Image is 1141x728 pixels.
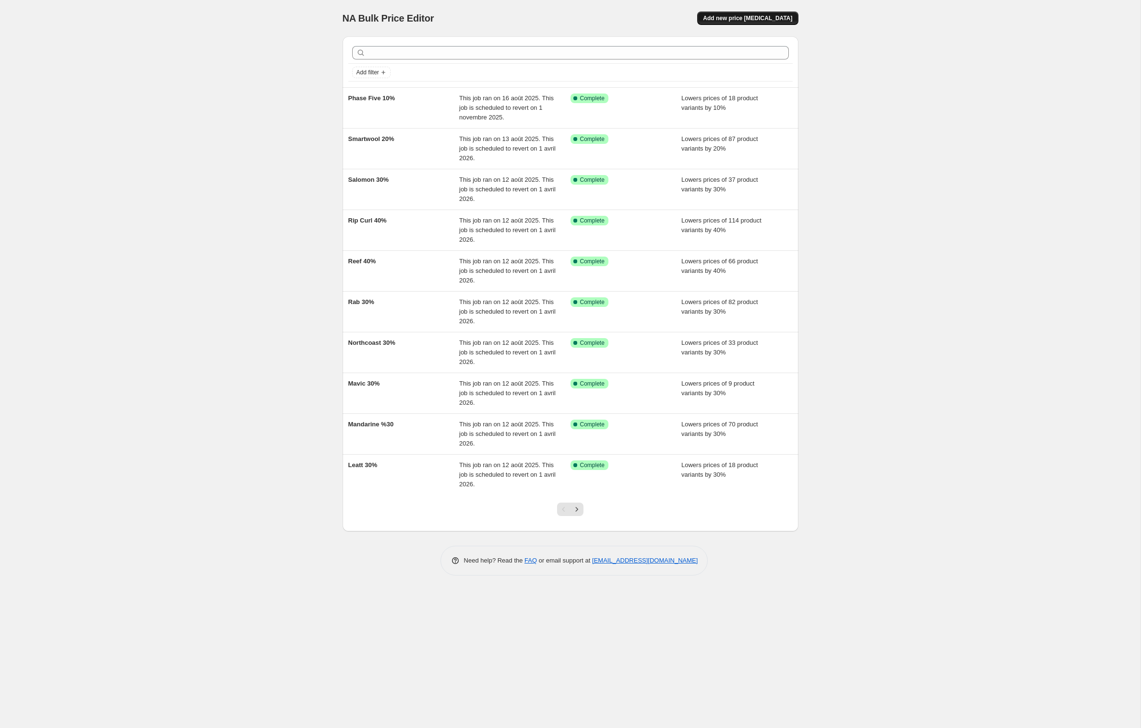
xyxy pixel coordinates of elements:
span: Lowers prices of 18 product variants by 30% [681,461,758,478]
span: This job ran on 12 août 2025. This job is scheduled to revert on 1 avril 2026. [459,217,556,243]
span: Lowers prices of 82 product variants by 30% [681,298,758,315]
button: Add new price [MEDICAL_DATA] [697,12,798,25]
span: This job ran on 12 août 2025. This job is scheduled to revert on 1 avril 2026. [459,176,556,202]
span: Reef 40% [348,258,376,265]
span: Lowers prices of 33 product variants by 30% [681,339,758,356]
span: Complete [580,135,605,143]
span: Lowers prices of 70 product variants by 30% [681,421,758,437]
span: Lowers prices of 9 product variants by 30% [681,380,754,397]
a: [EMAIL_ADDRESS][DOMAIN_NAME] [592,557,698,564]
span: or email support at [537,557,592,564]
span: Northcoast 30% [348,339,395,346]
span: Smartwool 20% [348,135,394,142]
span: Add filter [357,69,379,76]
span: Complete [580,176,605,184]
span: Add new price [MEDICAL_DATA] [703,14,792,22]
span: Complete [580,298,605,306]
span: Rab 30% [348,298,374,305]
span: Lowers prices of 87 product variants by 20% [681,135,758,152]
span: This job ran on 12 août 2025. This job is scheduled to revert on 1 avril 2026. [459,461,556,488]
a: FAQ [524,557,537,564]
span: Salomon 30% [348,176,389,183]
span: This job ran on 12 août 2025. This job is scheduled to revert on 1 avril 2026. [459,298,556,325]
span: Phase Five 10% [348,94,395,102]
span: Leatt 30% [348,461,378,469]
span: Lowers prices of 18 product variants by 10% [681,94,758,111]
span: This job ran on 12 août 2025. This job is scheduled to revert on 1 avril 2026. [459,339,556,365]
span: Need help? Read the [464,557,525,564]
span: This job ran on 12 août 2025. This job is scheduled to revert on 1 avril 2026. [459,258,556,284]
span: Lowers prices of 37 product variants by 30% [681,176,758,193]
button: Next [570,503,583,516]
span: NA Bulk Price Editor [343,13,434,23]
span: Rip Curl 40% [348,217,387,224]
span: Complete [580,461,605,469]
span: Complete [580,421,605,428]
span: This job ran on 16 août 2025. This job is scheduled to revert on 1 novembre 2025. [459,94,554,121]
span: This job ran on 13 août 2025. This job is scheduled to revert on 1 avril 2026. [459,135,556,162]
span: Lowers prices of 66 product variants by 40% [681,258,758,274]
span: Lowers prices of 114 product variants by 40% [681,217,761,234]
nav: Pagination [557,503,583,516]
span: Mavic 30% [348,380,380,387]
span: This job ran on 12 août 2025. This job is scheduled to revert on 1 avril 2026. [459,380,556,406]
button: Add filter [352,67,391,78]
span: Mandarine %30 [348,421,394,428]
span: This job ran on 12 août 2025. This job is scheduled to revert on 1 avril 2026. [459,421,556,447]
span: Complete [580,94,605,102]
span: Complete [580,339,605,347]
span: Complete [580,380,605,387]
span: Complete [580,217,605,224]
span: Complete [580,258,605,265]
